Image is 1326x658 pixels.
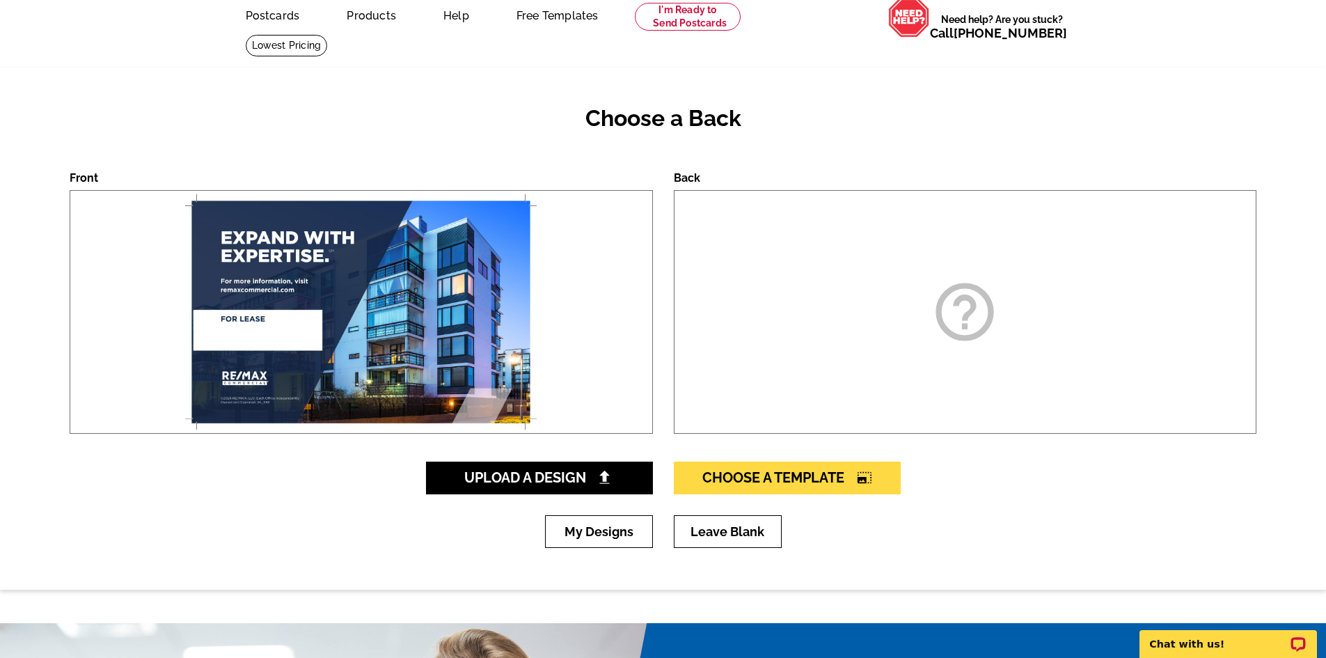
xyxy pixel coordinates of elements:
[70,105,1256,132] h2: Choose a Back
[464,469,614,486] span: Upload A Design
[426,462,653,494] a: Upload A Design
[70,171,98,185] label: Front
[545,515,653,548] a: My Designs
[674,462,901,494] a: Choose A Templatephoto_size_select_large
[674,171,700,185] label: Back
[674,515,782,548] a: Leave Blank
[930,277,1000,347] i: help_outline
[857,471,872,485] i: photo_size_select_large
[182,191,540,433] img: large-thumb.jpg
[954,26,1067,40] a: [PHONE_NUMBER]
[930,26,1067,40] span: Call
[702,469,872,486] span: Choose A Template
[1130,614,1326,658] iframe: LiveChat chat widget
[930,13,1074,40] span: Need help? Are you stuck?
